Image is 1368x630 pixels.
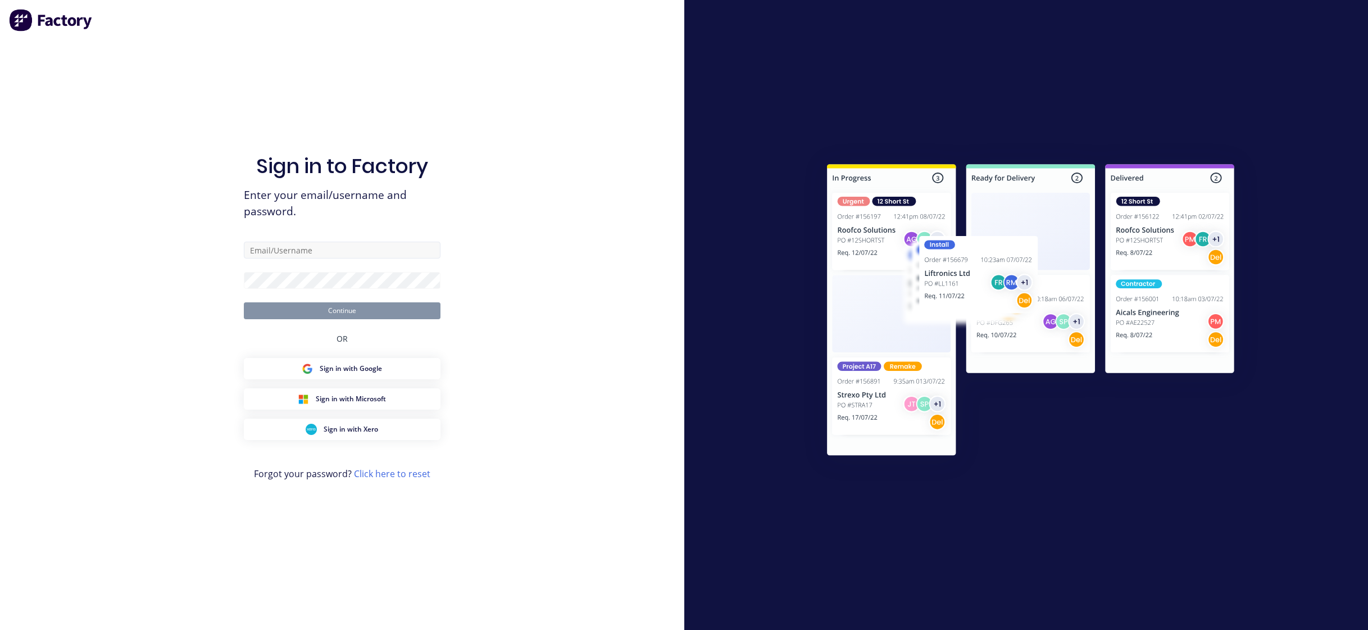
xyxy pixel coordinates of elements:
a: Click here to reset [354,468,430,480]
img: Factory [9,9,93,31]
input: Email/Username [244,242,440,259]
button: Google Sign inSign in with Google [244,358,440,379]
button: Continue [244,302,440,319]
button: Xero Sign inSign in with Xero [244,419,440,440]
span: Sign in with Microsoft [316,394,386,404]
span: Enter your email/username and password. [244,187,440,220]
button: Microsoft Sign inSign in with Microsoft [244,388,440,410]
span: Forgot your password? [254,467,430,481]
img: Sign in [802,142,1259,482]
h1: Sign in to Factory [256,154,428,178]
span: Sign in with Xero [324,424,378,434]
img: Microsoft Sign in [298,393,309,405]
div: OR [337,319,348,358]
img: Xero Sign in [306,424,317,435]
span: Sign in with Google [320,364,382,374]
img: Google Sign in [302,363,313,374]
